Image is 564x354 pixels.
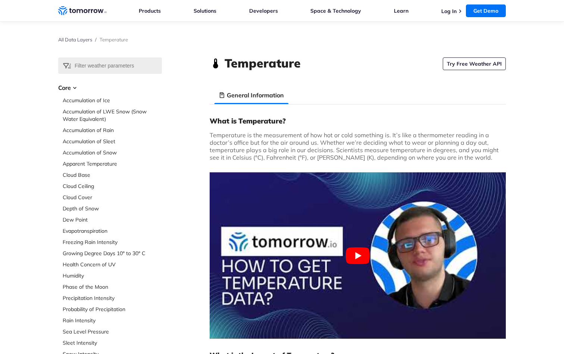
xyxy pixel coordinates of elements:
[58,37,92,43] a: All Data Layers
[63,138,162,145] a: Accumulation of Sleet
[63,108,162,123] a: Accumulation of LWE Snow (Snow Water Equivalent)
[63,283,162,291] a: Phase of the Moon
[63,205,162,212] a: Depth of Snow
[63,272,162,279] a: Humidity
[58,83,162,92] h3: Core
[63,238,162,246] a: Freezing Rain Intensity
[63,294,162,302] a: Precipitation Intensity
[63,328,162,335] a: Sea Level Pressure
[310,7,361,14] a: Space & Technology
[210,172,506,339] button: Play Youtube video
[58,57,162,74] input: Filter weather parameters
[63,171,162,179] a: Cloud Base
[63,250,162,257] a: Growing Degree Days 10° to 30° C
[249,7,278,14] a: Developers
[63,306,162,313] a: Probability of Precipitation
[58,5,107,16] a: Home link
[63,339,162,347] a: Sleet Intensity
[95,37,97,43] span: /
[214,86,288,104] li: General Information
[194,7,216,14] a: Solutions
[63,149,162,156] a: Accumulation of Snow
[466,4,506,17] a: Get Demo
[139,7,161,14] a: Products
[443,57,506,70] a: Try Free Weather API
[225,55,301,71] h1: Temperature
[63,126,162,134] a: Accumulation of Rain
[63,227,162,235] a: Evapotranspiration
[441,8,457,15] a: Log In
[227,91,284,100] h3: General Information
[63,317,162,324] a: Rain Intensity
[63,97,162,104] a: Accumulation of Ice
[210,131,506,161] p: Temperature is the measurement of how hot or cold something is. It’s like a thermometer reading i...
[63,182,162,190] a: Cloud Ceiling
[63,194,162,201] a: Cloud Cover
[394,7,408,14] a: Learn
[63,261,162,268] a: Health Concern of UV
[63,216,162,223] a: Dew Point
[100,37,128,43] span: Temperature
[210,116,506,125] h3: What is Temperature?
[63,160,162,167] a: Apparent Temperature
